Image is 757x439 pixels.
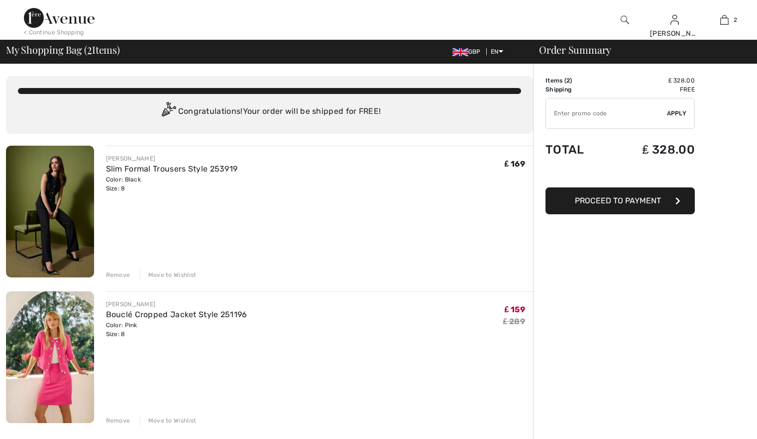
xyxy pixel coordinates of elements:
[566,77,570,84] span: 2
[24,8,95,28] img: 1ère Avenue
[667,109,687,118] span: Apply
[545,76,609,85] td: Items ( )
[545,187,695,214] button: Proceed to Payment
[106,321,247,339] div: Color: Pink Size: 8
[158,102,178,122] img: Congratulation2.svg
[621,14,629,26] img: search the website
[106,154,238,163] div: [PERSON_NAME]
[106,164,238,174] a: Slim Formal Trousers Style 253919
[694,409,747,434] iframe: Opens a widget where you can chat to one of our agents
[609,85,695,94] td: Free
[24,28,84,37] div: < Continue Shopping
[452,48,485,55] span: GBP
[670,15,679,24] a: Sign In
[609,76,695,85] td: ₤ 328.00
[6,146,94,277] img: Slim Formal Trousers Style 253919
[503,317,525,326] s: ₤ 289
[734,15,737,24] span: 2
[545,85,609,94] td: Shipping
[106,310,247,319] a: Bouclé Cropped Jacket Style 251196
[650,28,699,39] div: [PERSON_NAME]
[527,45,751,55] div: Order Summary
[670,14,679,26] img: My Info
[720,14,729,26] img: My Bag
[18,102,521,122] div: Congratulations! Your order will be shipped for FREE!
[700,14,749,26] a: 2
[106,416,130,425] div: Remove
[140,270,197,279] div: Move to Wishlist
[491,48,503,55] span: EN
[140,416,197,425] div: Move to Wishlist
[505,305,525,314] span: ₤ 159
[452,48,468,56] img: UK Pound
[87,42,92,55] span: 2
[545,167,695,184] iframe: PayPal
[505,159,525,169] span: ₤ 169
[609,133,695,167] td: ₤ 328.00
[106,270,130,279] div: Remove
[6,291,94,423] img: Bouclé Cropped Jacket Style 251196
[546,98,667,128] input: Promo code
[545,133,609,167] td: Total
[106,175,238,193] div: Color: Black Size: 8
[106,300,247,309] div: [PERSON_NAME]
[6,45,120,55] span: My Shopping Bag ( Items)
[575,196,661,205] span: Proceed to Payment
